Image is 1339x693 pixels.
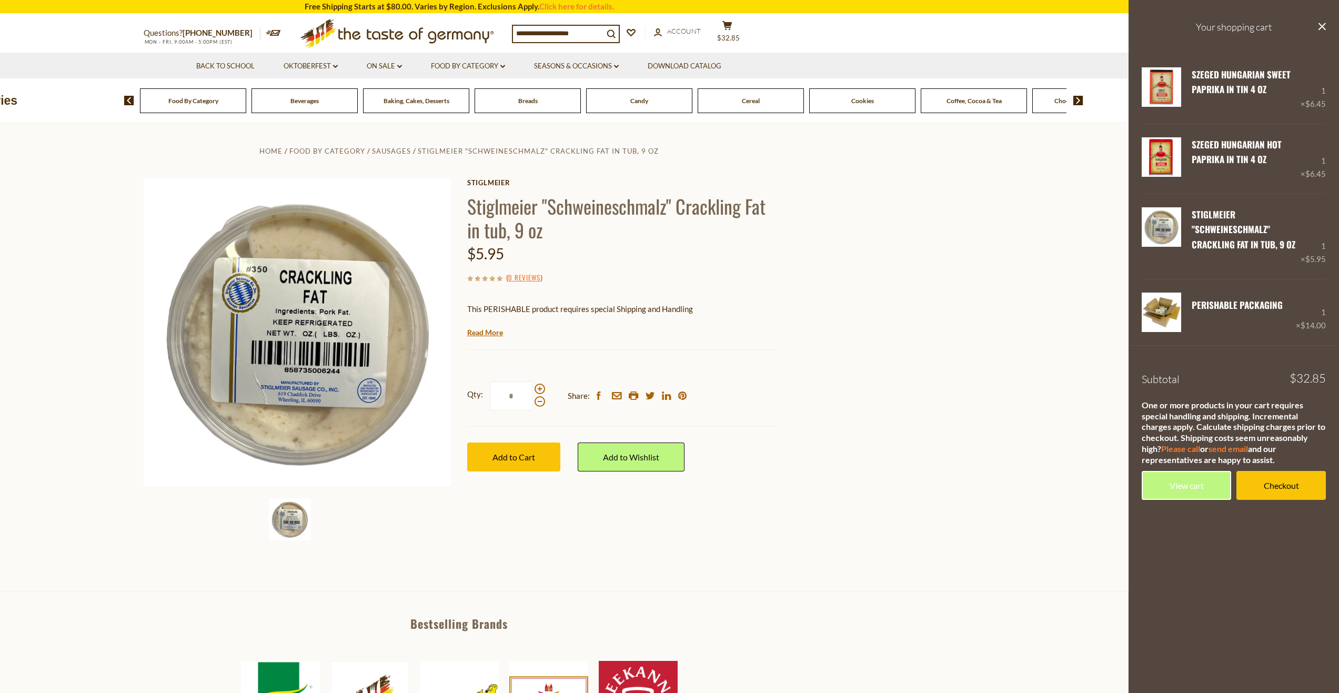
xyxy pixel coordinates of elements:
[568,389,590,403] span: Share:
[717,34,740,42] span: $32.85
[259,147,283,155] a: Home
[467,443,560,471] button: Add to Cart
[372,147,411,155] a: Sausages
[1073,96,1083,105] img: next arrow
[1142,137,1181,180] a: Szeged Hungarian Hot Paprika in Tin 4 oz
[284,61,338,72] a: Oktoberfest
[384,97,449,105] a: Baking, Cakes, Desserts
[1305,169,1326,178] span: $6.45
[467,303,775,316] p: This PERISHABLE product requires special Shipping and Handling
[467,388,483,401] strong: Qty:
[1192,138,1282,166] a: Szeged Hungarian Hot Paprika in Tin 4 oz
[144,26,260,40] p: Questions?
[534,61,619,72] a: Seasons & Occasions
[1142,67,1181,107] img: Szeged Hungarian Sweet Paprika in Tin 4 oz
[168,97,218,105] a: Food By Category
[492,452,535,462] span: Add to Cart
[1142,400,1326,466] div: One or more products in your cart requires special handling and shipping. Incremental charges app...
[124,96,134,105] img: previous arrow
[1142,207,1181,247] img: Stiglmeier Crackling Fat
[367,61,402,72] a: On Sale
[183,28,253,37] a: [PHONE_NUMBER]
[518,97,538,105] a: Breads
[506,272,542,283] span: ( )
[578,443,684,471] a: Add to Wishlist
[467,245,504,263] span: $5.95
[1296,293,1326,332] div: 1 ×
[1305,254,1326,264] span: $5.95
[742,97,760,105] a: Cereal
[1305,99,1326,108] span: $6.45
[648,61,721,72] a: Download Catalog
[947,97,1002,105] a: Coffee, Cocoa & Tea
[467,178,775,187] a: Stiglmeier
[1301,207,1326,266] div: 1 ×
[1192,298,1283,312] a: PERISHABLE Packaging
[490,381,533,410] input: Qty:
[1209,444,1248,454] a: send email
[1054,97,1117,105] a: Chocolate & Marzipan
[144,178,451,486] img: Stiglmeier Crackling Fat
[290,97,319,105] a: Beverages
[477,324,775,337] li: We will ship this product in heat-protective packaging and ice.
[431,61,505,72] a: Food By Category
[1290,373,1326,384] span: $32.85
[1142,471,1231,500] a: View cart
[418,147,659,155] a: Stiglmeier "Schweineschmalz" Crackling Fat in tub, 9 oz
[1236,471,1326,500] a: Checkout
[1192,68,1291,96] a: Szeged Hungarian Sweet Paprika in Tin 4 oz
[467,194,775,242] h1: Stiglmeier "Schweineschmalz" Crackling Fat in tub, 9 oz
[630,97,648,105] a: Candy
[1301,320,1326,330] span: $14.00
[144,39,233,45] span: MON - FRI, 9:00AM - 5:00PM (EST)
[467,327,503,338] a: Read More
[667,27,701,35] span: Account
[1161,444,1200,454] a: Please call
[196,61,255,72] a: Back to School
[851,97,874,105] a: Cookies
[1142,207,1181,266] a: Stiglmeier Crackling Fat
[1142,293,1181,332] img: PERISHABLE Packaging
[1301,137,1326,180] div: 1 ×
[508,272,540,284] a: 0 Reviews
[1142,373,1180,386] span: Subtotal
[654,26,701,37] a: Account
[1142,67,1181,111] a: Szeged Hungarian Sweet Paprika in Tin 4 oz
[289,147,365,155] a: Food By Category
[1142,137,1181,177] img: Szeged Hungarian Hot Paprika in Tin 4 oz
[1192,208,1295,251] a: Stiglmeier "Schweineschmalz" Crackling Fat in tub, 9 oz
[1301,67,1326,111] div: 1 ×
[269,498,311,540] img: Stiglmeier Crackling Fat
[712,21,743,47] button: $32.85
[539,2,614,11] a: Click here for details.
